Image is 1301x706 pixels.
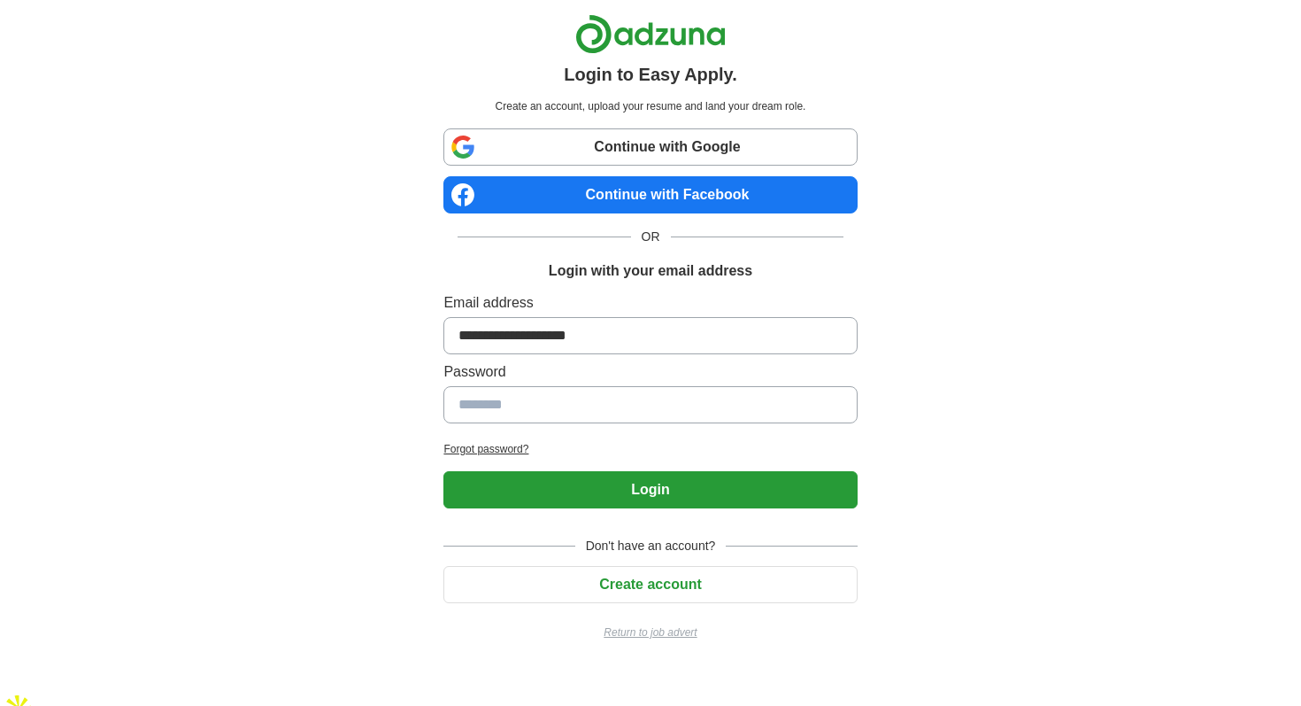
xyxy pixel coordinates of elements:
[631,228,671,246] span: OR
[443,625,857,640] a: Return to job advert
[443,566,857,603] button: Create account
[443,577,857,592] a: Create account
[564,61,737,88] h1: Login to Easy Apply.
[575,537,727,555] span: Don't have an account?
[443,176,857,213] a: Continue with Facebook
[443,292,857,314] label: Email address
[447,98,853,114] p: Create an account, upload your resume and land your dream role.
[575,14,726,54] img: Adzuna logo
[549,260,752,282] h1: Login with your email address
[443,471,857,508] button: Login
[443,128,857,166] a: Continue with Google
[443,441,857,457] a: Forgot password?
[443,361,857,383] label: Password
